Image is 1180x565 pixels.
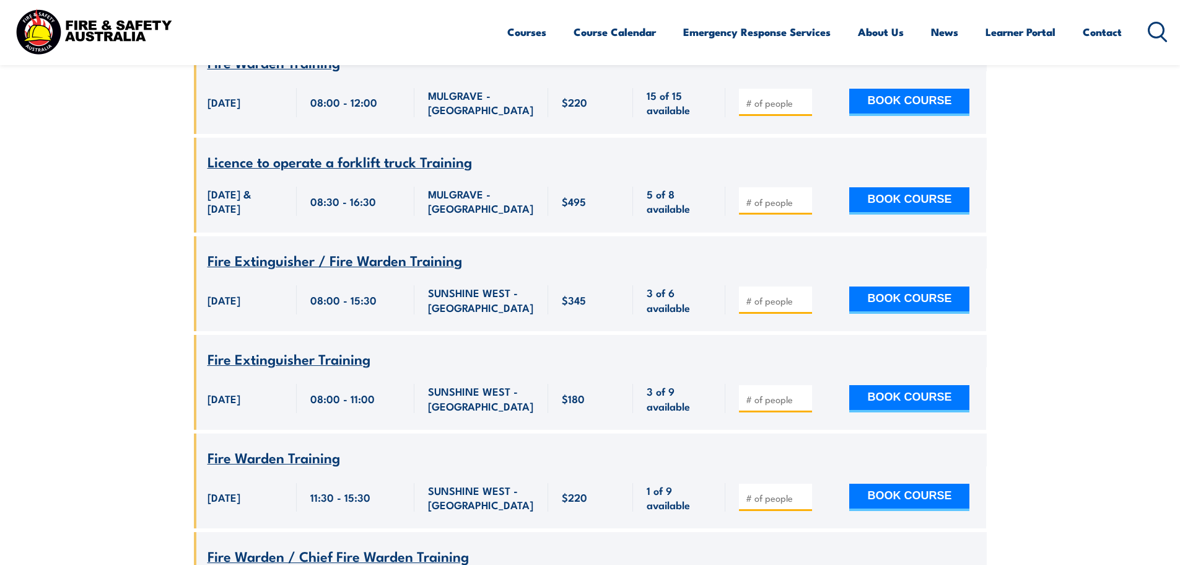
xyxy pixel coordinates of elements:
span: $220 [562,95,587,109]
span: 08:00 - 11:00 [310,391,375,406]
a: Fire Extinguisher Training [208,352,370,367]
span: $345 [562,293,586,307]
input: # of people [746,393,808,406]
span: 08:00 - 12:00 [310,95,377,109]
button: BOOK COURSE [849,89,969,116]
a: Course Calendar [574,16,656,48]
input: # of people [746,97,808,109]
span: SUNSHINE WEST - [GEOGRAPHIC_DATA] [428,384,535,413]
span: 1 of 9 available [647,483,712,512]
button: BOOK COURSE [849,287,969,314]
span: MULGRAVE - [GEOGRAPHIC_DATA] [428,88,535,117]
input: # of people [746,492,808,504]
button: BOOK COURSE [849,484,969,511]
span: [DATE] [208,293,240,307]
span: $220 [562,490,587,504]
a: Emergency Response Services [683,16,831,48]
span: 11:30 - 15:30 [310,490,370,504]
a: Contact [1083,16,1122,48]
span: [DATE] [208,490,240,504]
input: # of people [746,196,808,208]
span: SUNSHINE WEST - [GEOGRAPHIC_DATA] [428,483,535,512]
span: 3 of 6 available [647,285,712,314]
button: BOOK COURSE [849,187,969,215]
span: [DATE] [208,95,240,109]
span: SUNSHINE WEST - [GEOGRAPHIC_DATA] [428,285,535,314]
a: Fire Warden / Chief Fire Warden Training [208,549,469,564]
span: MULGRAVE - [GEOGRAPHIC_DATA] [428,187,535,216]
span: Fire Extinguisher / Fire Warden Training [208,249,462,270]
span: 08:00 - 15:30 [310,293,377,307]
span: 5 of 8 available [647,187,712,216]
span: [DATE] & [DATE] [208,187,283,216]
a: Licence to operate a forklift truck Training [208,154,472,170]
input: # of people [746,295,808,307]
span: $495 [562,194,586,208]
a: Fire Extinguisher / Fire Warden Training [208,253,462,269]
span: Licence to operate a forklift truck Training [208,151,472,172]
span: 3 of 9 available [647,384,712,413]
a: Courses [507,16,546,48]
span: Fire Extinguisher Training [208,348,370,369]
span: $180 [562,391,585,406]
a: Learner Portal [986,16,1055,48]
a: About Us [858,16,904,48]
a: Fire Warden Training [208,450,340,466]
a: News [931,16,958,48]
span: Fire Warden Training [208,447,340,468]
span: 15 of 15 available [647,88,712,117]
button: BOOK COURSE [849,385,969,412]
span: [DATE] [208,391,240,406]
span: 08:30 - 16:30 [310,194,376,208]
